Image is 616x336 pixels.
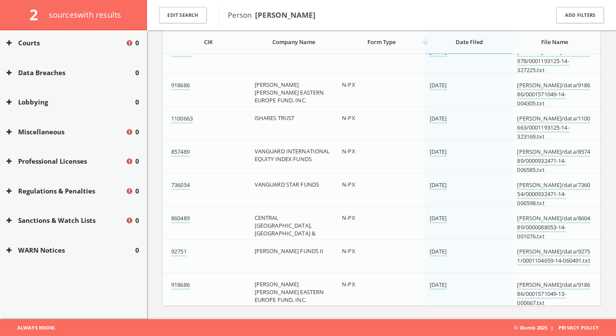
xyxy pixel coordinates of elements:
[49,10,121,20] span: source s with results
[135,245,139,255] span: 0
[171,181,190,190] a: 736054
[255,280,324,304] span: [PERSON_NAME] [PERSON_NAME] EASTERN EUROPE FUND, INC.
[255,147,330,163] span: VANGUARD INTERNATIONAL EQUITY INDEX FUNDS
[255,247,324,255] span: [PERSON_NAME] FUNDS II
[430,214,447,223] a: [DATE]
[228,10,316,20] span: Person
[342,81,355,89] span: N-PX
[6,127,125,137] button: Miscellaneous
[135,186,139,196] span: 0
[6,186,125,196] button: Regulations & Penalties
[430,114,447,124] a: [DATE]
[255,214,316,245] span: CENTRAL [GEOGRAPHIC_DATA], [GEOGRAPHIC_DATA] & TURKEY FUND, INC.
[430,81,447,90] a: [DATE]
[171,48,193,57] a: 1491978
[547,324,557,331] span: |
[556,7,604,24] button: Add Filters
[135,216,139,225] span: 0
[541,38,568,46] span: File Name
[517,148,590,175] a: [PERSON_NAME]/data/857489/0000932471-14-006585.txt
[255,48,298,55] span: FlexShares Trust
[171,148,190,157] a: 857489
[29,4,45,25] span: 2
[430,48,447,57] a: [DATE]
[6,68,135,78] button: Data Breaches
[6,216,125,225] button: Sanctions & Watch Lists
[342,147,355,155] span: N-PX
[342,114,355,122] span: N-PX
[517,181,590,208] a: [PERSON_NAME]/data/736054/0000932471-14-006598.txt
[6,97,135,107] button: Lobbying
[255,81,324,104] span: [PERSON_NAME] [PERSON_NAME] EASTERN EUROPE FUND, INC.
[6,156,125,166] button: Professional Licenses
[421,38,430,46] i: arrow_downward
[456,38,483,46] span: Date Filed
[135,127,139,137] span: 0
[255,114,295,122] span: iSHARES TRUST
[171,114,193,124] a: 1100663
[342,214,355,222] span: N-PX
[342,280,355,288] span: N-PX
[517,81,590,108] a: [PERSON_NAME]/data/918686/0001571049-14-004305.txt
[430,148,447,157] a: [DATE]
[342,181,355,188] span: N-PX
[342,247,355,255] span: N-PX
[171,214,190,223] a: 860489
[135,68,139,78] span: 0
[559,324,599,331] a: Privacy Policy
[135,38,139,48] span: 0
[517,281,590,308] a: [PERSON_NAME]/data/918686/0001571049-13-000667.txt
[6,38,125,48] button: Courts
[430,181,447,190] a: [DATE]
[171,281,190,290] a: 918686
[159,7,207,24] button: Edit Search
[135,97,139,107] span: 0
[367,38,396,46] span: Form Type
[171,247,187,257] a: 92751
[6,245,135,255] button: WARN Notices
[517,48,590,75] a: [PERSON_NAME]/data/1491978/0001193125-14-327225.txt
[255,10,316,20] b: [PERSON_NAME]
[272,38,315,46] span: Company Name
[517,247,590,266] a: [PERSON_NAME]/data/92751/0001104659-14-060491.txt
[430,247,447,257] a: [DATE]
[204,38,213,46] span: CIK
[342,48,355,55] span: N-PX
[517,214,590,241] a: [PERSON_NAME]/data/860489/0000088053-14-001076.txt
[135,156,139,166] span: 0
[517,114,590,142] a: [PERSON_NAME]/data/1100663/0001193125-14-323169.txt
[171,81,190,90] a: 918686
[430,281,447,290] a: [DATE]
[255,181,319,188] span: VANGUARD STAR FUNDS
